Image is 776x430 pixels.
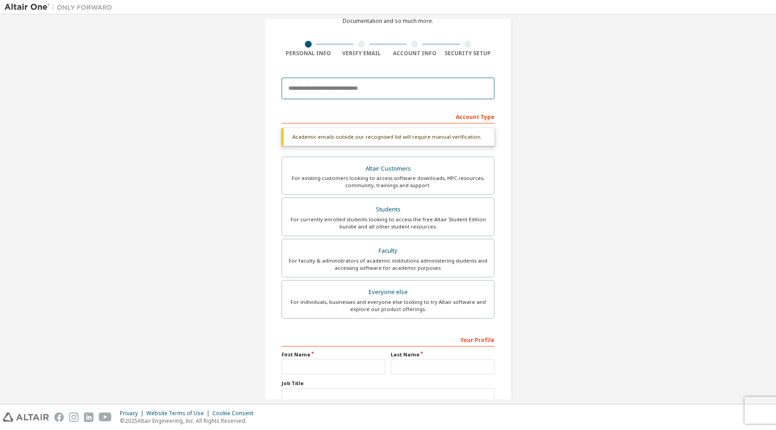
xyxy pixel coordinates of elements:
div: For existing customers looking to access software downloads, HPC resources, community, trainings ... [287,175,489,189]
img: youtube.svg [99,412,112,422]
div: Faculty [287,245,489,257]
label: Last Name [391,351,494,358]
div: Students [287,203,489,216]
div: Security Setup [441,50,495,57]
div: Verify Email [335,50,388,57]
img: linkedin.svg [84,412,93,422]
div: Website Terms of Use [146,410,212,417]
div: Cookie Consent [212,410,259,417]
div: Personal Info [282,50,335,57]
label: Job Title [282,380,494,387]
div: Your Profile [282,332,494,347]
label: First Name [282,351,385,358]
div: Everyone else [287,286,489,298]
img: facebook.svg [54,412,64,422]
div: Account Info [388,50,441,57]
div: Academic emails outside our recognised list will require manual verification. [282,128,494,146]
p: © 2025 Altair Engineering, Inc. All Rights Reserved. [120,417,259,425]
img: altair_logo.svg [3,412,49,422]
div: Account Type [282,109,494,123]
div: Altair Customers [287,162,489,175]
div: For currently enrolled students looking to access the free Altair Student Edition bundle and all ... [287,216,489,230]
img: Altair One [4,3,117,12]
div: For individuals, businesses and everyone else looking to try Altair software and explore our prod... [287,298,489,313]
img: instagram.svg [69,412,79,422]
div: For faculty & administrators of academic institutions administering students and accessing softwa... [287,257,489,272]
div: Privacy [120,410,146,417]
